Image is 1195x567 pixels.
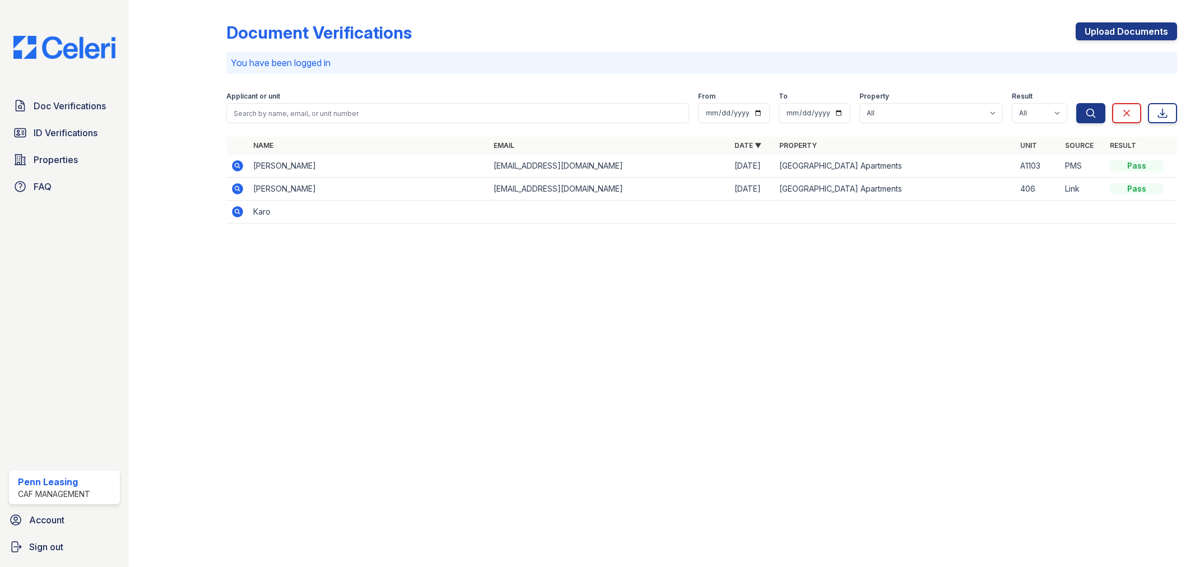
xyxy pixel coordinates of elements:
[730,178,775,201] td: [DATE]
[698,92,715,101] label: From
[249,155,490,178] td: [PERSON_NAME]
[18,489,90,500] div: CAF Management
[779,92,788,101] label: To
[34,153,78,166] span: Properties
[9,95,120,117] a: Doc Verifications
[489,155,730,178] td: [EMAIL_ADDRESS][DOMAIN_NAME]
[859,92,889,101] label: Property
[1110,183,1164,194] div: Pass
[730,155,775,178] td: [DATE]
[779,141,817,150] a: Property
[29,513,64,527] span: Account
[1020,141,1037,150] a: Unit
[34,99,106,113] span: Doc Verifications
[249,178,490,201] td: [PERSON_NAME]
[775,155,1016,178] td: [GEOGRAPHIC_DATA] Apartments
[29,540,63,554] span: Sign out
[1016,178,1061,201] td: 406
[1061,155,1105,178] td: PMS
[4,509,124,531] a: Account
[494,141,514,150] a: Email
[1076,22,1177,40] a: Upload Documents
[231,56,1173,69] p: You have been logged in
[226,22,412,43] div: Document Verifications
[9,148,120,171] a: Properties
[249,201,490,224] td: Karo
[775,178,1016,201] td: [GEOGRAPHIC_DATA] Apartments
[18,475,90,489] div: Penn Leasing
[734,141,761,150] a: Date ▼
[1110,141,1136,150] a: Result
[1061,178,1105,201] td: Link
[34,180,52,193] span: FAQ
[9,175,120,198] a: FAQ
[1110,160,1164,171] div: Pass
[226,103,689,123] input: Search by name, email, or unit number
[1016,155,1061,178] td: A1103
[9,122,120,144] a: ID Verifications
[253,141,273,150] a: Name
[1065,141,1094,150] a: Source
[226,92,280,101] label: Applicant or unit
[4,536,124,558] a: Sign out
[34,126,97,140] span: ID Verifications
[4,36,124,59] img: CE_Logo_Blue-a8612792a0a2168367f1c8372b55b34899dd931a85d93a1a3d3e32e68fde9ad4.png
[1012,92,1033,101] label: Result
[489,178,730,201] td: [EMAIL_ADDRESS][DOMAIN_NAME]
